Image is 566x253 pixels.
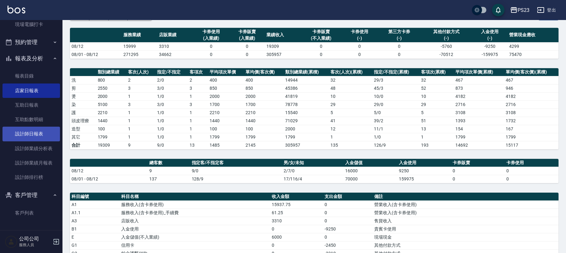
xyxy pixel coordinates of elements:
td: 2000 [244,92,284,100]
th: 客項次(累積) [420,68,454,76]
td: 11 / 1 [372,125,419,133]
td: 15999 [122,42,158,50]
div: (入業績) [231,35,263,42]
td: A3 [70,217,120,225]
td: 0 [193,50,229,58]
button: save [492,4,504,16]
th: 指定/不指定 [156,68,188,76]
td: 10 [420,92,454,100]
td: 2210 [244,109,284,117]
td: 1 / 0 [156,109,188,117]
td: 3 [127,84,156,92]
td: 3 / 0 [156,100,188,109]
td: 45386 [284,84,329,92]
td: 0 [378,50,421,58]
td: 2000 [208,92,244,100]
td: 271295 [122,50,158,58]
td: 154 [454,125,504,133]
th: 服務業績 [122,28,158,43]
div: 卡券販賣 [302,28,340,35]
td: 14944 [284,76,329,84]
th: 入金使用 [397,159,451,167]
td: 9250 [397,167,451,175]
td: 2550 [96,84,127,92]
td: 2 [188,76,208,84]
th: 營業現金應收 [508,28,559,43]
img: Person [5,235,17,248]
button: 預約管理 [2,34,60,50]
td: 52 [420,84,454,92]
td: B1 [70,225,120,233]
td: 3108 [504,109,559,117]
table: a dense table [70,28,559,59]
td: 850 [208,84,244,92]
td: 1 [188,117,208,125]
a: 現場電腦打卡 [2,17,60,32]
td: 12 [329,125,372,133]
td: 9 [148,167,190,175]
td: 營業收入(含卡券使用) [373,200,559,209]
td: 0 [300,42,342,50]
td: 4182 [454,92,504,100]
th: 單均價(客次價) [244,68,284,76]
th: 單均價(客次價)(累積) [504,68,559,76]
td: 0 [342,50,378,58]
td: 41819 [284,92,329,100]
td: 0 [300,50,342,58]
td: 800 [96,76,127,84]
td: 400 [244,76,284,84]
td: -70512 [421,50,472,58]
td: 1 [188,133,208,141]
td: 售貨收入 [373,217,559,225]
th: 業績收入 [265,28,301,43]
td: 剪 [70,84,96,92]
div: (入業績) [195,35,228,42]
td: 19309 [96,141,127,149]
td: 燙 [70,92,96,100]
a: 設計師業績月報表 [2,156,60,170]
a: 店家日報表 [2,83,60,98]
div: (-) [343,35,376,42]
td: 305957 [265,50,301,58]
div: 卡券使用 [343,28,376,35]
div: (-) [379,35,420,42]
th: 科目名稱 [120,193,270,201]
td: 1 [127,92,156,100]
td: 14692 [454,141,504,149]
td: 19309 [265,42,301,50]
td: 2210 [96,109,127,117]
td: 100 [96,125,127,133]
td: 0 [323,209,373,217]
th: 平均項次單價(累積) [454,68,504,76]
td: 2716 [504,100,559,109]
a: 設計師日報表 [2,127,60,141]
button: 報表及分析 [2,50,60,67]
th: 科目編號 [70,193,120,201]
td: 5 / 0 [372,109,419,117]
td: 100 [208,125,244,133]
td: 4182 [504,92,559,100]
th: 類別總業績 [96,68,127,76]
td: 946 [504,84,559,92]
td: 0 [505,175,559,183]
div: 第三方卡券 [379,28,420,35]
div: 其他付款方式 [422,28,470,35]
td: 0 [378,42,421,50]
td: 16000 [344,167,397,175]
td: 45 / 3 [372,84,419,92]
td: 34662 [157,50,193,58]
td: A1 [70,200,120,209]
td: 營業收入(含卡券使用) [373,209,559,217]
table: a dense table [70,159,559,183]
a: 報表目錄 [2,69,60,83]
td: 4299 [508,42,559,50]
td: 3 [188,84,208,92]
td: 1799 [96,133,127,141]
td: 3 [127,100,156,109]
button: 客戶管理 [2,187,60,203]
td: 0 [451,167,505,175]
td: 1 / 0 [156,92,188,100]
td: 入金使用 [120,225,270,233]
td: 51 [420,117,454,125]
td: 1 [188,92,208,100]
